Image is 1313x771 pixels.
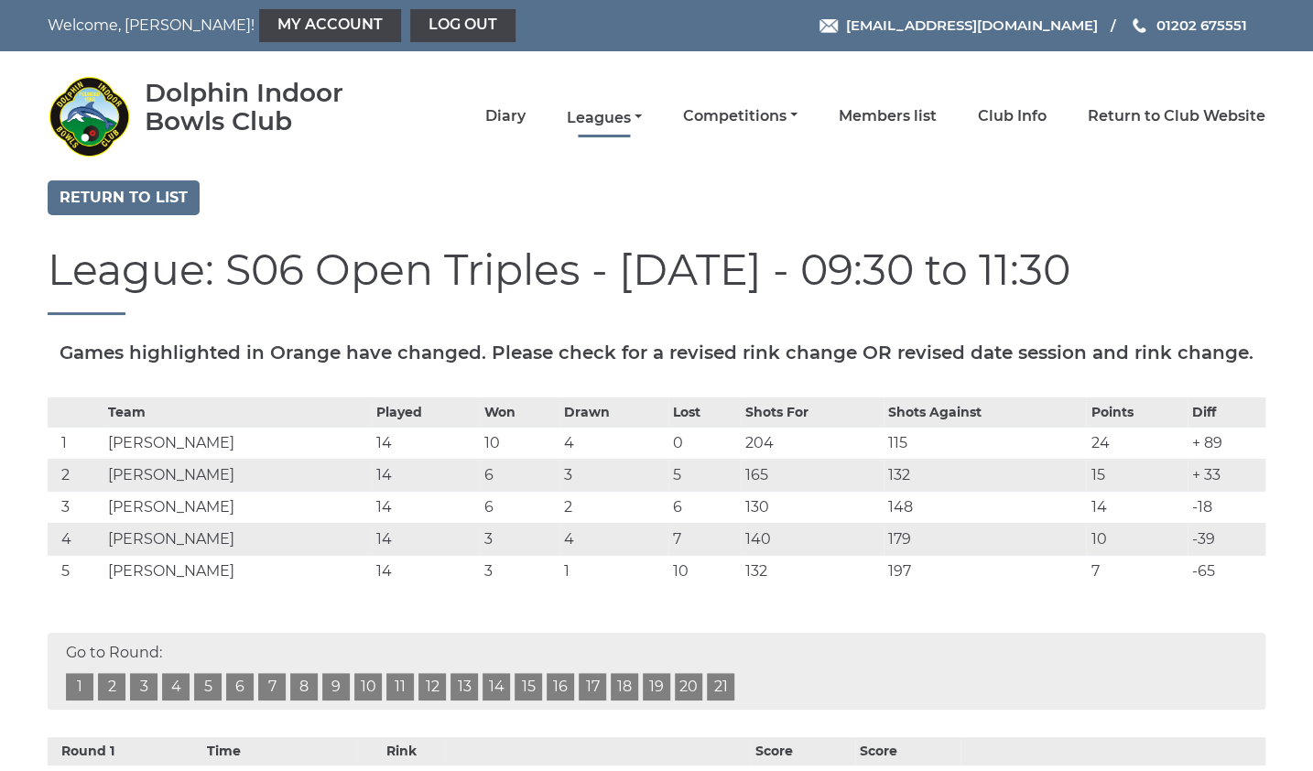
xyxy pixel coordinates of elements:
td: + 33 [1188,459,1265,491]
td: [PERSON_NAME] [103,491,371,523]
td: 3 [480,555,559,587]
th: Shots Against [884,397,1086,427]
td: 3 [48,491,103,523]
div: Go to Round: [48,633,1265,710]
th: Played [372,397,481,427]
a: Competitions [683,106,798,126]
td: 10 [1086,523,1188,555]
td: + 89 [1188,427,1265,459]
td: 115 [884,427,1086,459]
td: 1 [559,555,668,587]
td: 14 [372,523,481,555]
td: 132 [884,459,1086,491]
a: Return to Club Website [1088,106,1265,126]
a: Phone us 01202 675551 [1130,15,1247,36]
a: 21 [707,673,734,700]
td: 204 [741,427,884,459]
th: Score [750,737,855,766]
td: 4 [559,427,668,459]
td: -65 [1188,555,1265,587]
td: 6 [668,491,741,523]
td: 5 [668,459,741,491]
a: Club Info [978,106,1047,126]
a: 9 [322,673,350,700]
a: 13 [450,673,478,700]
span: [EMAIL_ADDRESS][DOMAIN_NAME] [846,16,1098,34]
a: Log out [410,9,515,42]
td: 7 [668,523,741,555]
td: 140 [741,523,884,555]
nav: Welcome, [PERSON_NAME]! [48,9,539,42]
th: Points [1086,397,1188,427]
a: 19 [643,673,670,700]
td: -18 [1188,491,1265,523]
td: 14 [372,491,481,523]
img: Phone us [1133,18,1145,33]
th: Lost [668,397,741,427]
td: 5 [48,555,103,587]
a: 17 [579,673,606,700]
h5: Games highlighted in Orange have changed. Please check for a revised rink change OR revised date ... [48,342,1265,363]
th: Time [202,737,357,766]
a: Email [EMAIL_ADDRESS][DOMAIN_NAME] [819,15,1098,36]
a: 12 [418,673,446,700]
td: 24 [1086,427,1188,459]
a: Members list [839,106,937,126]
a: 1 [66,673,93,700]
a: 14 [483,673,510,700]
td: 2 [559,491,668,523]
td: 132 [741,555,884,587]
th: Rink [357,737,446,766]
a: 5 [194,673,222,700]
td: 179 [884,523,1086,555]
td: 3 [559,459,668,491]
h1: League: S06 Open Triples - [DATE] - 09:30 to 11:30 [48,247,1265,315]
a: 4 [162,673,190,700]
a: 18 [611,673,638,700]
td: [PERSON_NAME] [103,427,371,459]
td: 10 [668,555,741,587]
th: Won [480,397,559,427]
a: 20 [675,673,702,700]
a: 11 [386,673,414,700]
a: Return to list [48,180,200,215]
a: 3 [130,673,157,700]
a: 15 [515,673,542,700]
th: Round 1 [48,737,202,766]
td: 0 [668,427,741,459]
th: Diff [1188,397,1265,427]
th: Shots For [741,397,884,427]
td: 4 [559,523,668,555]
td: [PERSON_NAME] [103,459,371,491]
td: 1 [48,427,103,459]
td: [PERSON_NAME] [103,523,371,555]
span: 01202 675551 [1156,16,1247,34]
td: 14 [372,427,481,459]
th: Team [103,397,371,427]
td: 165 [741,459,884,491]
td: 10 [480,427,559,459]
a: 2 [98,673,125,700]
td: 14 [1086,491,1188,523]
img: Email [819,19,838,33]
td: 148 [884,491,1086,523]
td: 6 [480,491,559,523]
td: 7 [1086,555,1188,587]
a: Leagues [567,108,642,128]
th: Drawn [559,397,668,427]
td: 197 [884,555,1086,587]
a: Diary [485,106,526,126]
img: Dolphin Indoor Bowls Club [48,75,130,157]
td: 4 [48,523,103,555]
td: -39 [1188,523,1265,555]
td: 2 [48,459,103,491]
a: 6 [226,673,254,700]
a: 16 [547,673,574,700]
td: 6 [480,459,559,491]
a: 7 [258,673,286,700]
a: 8 [290,673,318,700]
th: Score [855,737,960,766]
td: 14 [372,459,481,491]
div: Dolphin Indoor Bowls Club [145,79,396,136]
td: 130 [741,491,884,523]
